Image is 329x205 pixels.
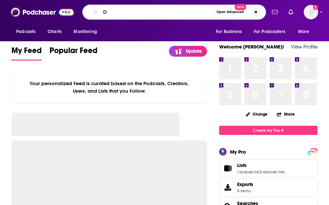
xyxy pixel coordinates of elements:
input: Search podcasts, credits, & more... [100,7,214,17]
button: Show profile menu [304,5,318,19]
button: Open AdvancedNew [214,8,247,16]
a: Popular Feed [50,46,97,61]
div: Your personalized Feed is curated based on the Podcasts, Creators, Users, and Lists that you Follow. [11,72,207,102]
span: For Business [216,27,242,36]
span: New [235,4,246,10]
a: My Feed [11,46,42,61]
span: Lists [237,162,247,168]
span: Charts [48,27,62,36]
button: Share [277,108,295,121]
a: Lists [221,164,235,173]
button: open menu [11,26,44,38]
span: Popular Feed [50,46,97,59]
span: Podcasts [16,27,35,36]
svg: Add a profile image [313,5,318,10]
a: Show notifications dropdown [269,7,280,18]
span: Exports [221,183,235,192]
a: Exports [219,178,318,196]
span: Monitoring [73,27,97,36]
a: Update [169,46,207,57]
div: My Pro [230,149,246,155]
a: 1 podcast list [237,170,259,174]
button: open menu [69,26,105,38]
span: Open Advanced [216,10,244,14]
p: Update [186,48,202,54]
div: Search podcasts, credits, & more... [82,5,266,20]
span: For Podcasters [254,27,285,36]
button: Change [242,110,271,118]
img: Podchaser - Follow, Share and Rate Podcasts [11,6,74,18]
a: Show notifications dropdown [286,7,296,18]
a: Create My Top 8 [219,126,318,135]
button: open menu [211,26,250,38]
span: 0 items [237,189,253,193]
a: PRO [309,149,317,154]
span: Lists [219,159,318,177]
a: Charts [43,26,66,38]
a: Lists [237,162,285,168]
span: Logged in as KarenFinkPRH [304,5,318,19]
a: Welcome [PERSON_NAME]! [219,44,284,50]
span: Exports [237,181,253,187]
a: 0 episode lists [260,170,285,174]
span: My Feed [11,46,42,59]
button: open menu [294,26,318,38]
span: More [298,27,309,36]
button: open menu [250,26,295,38]
img: User Profile [304,5,318,19]
a: View Profile [291,44,318,50]
span: , [259,170,260,174]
